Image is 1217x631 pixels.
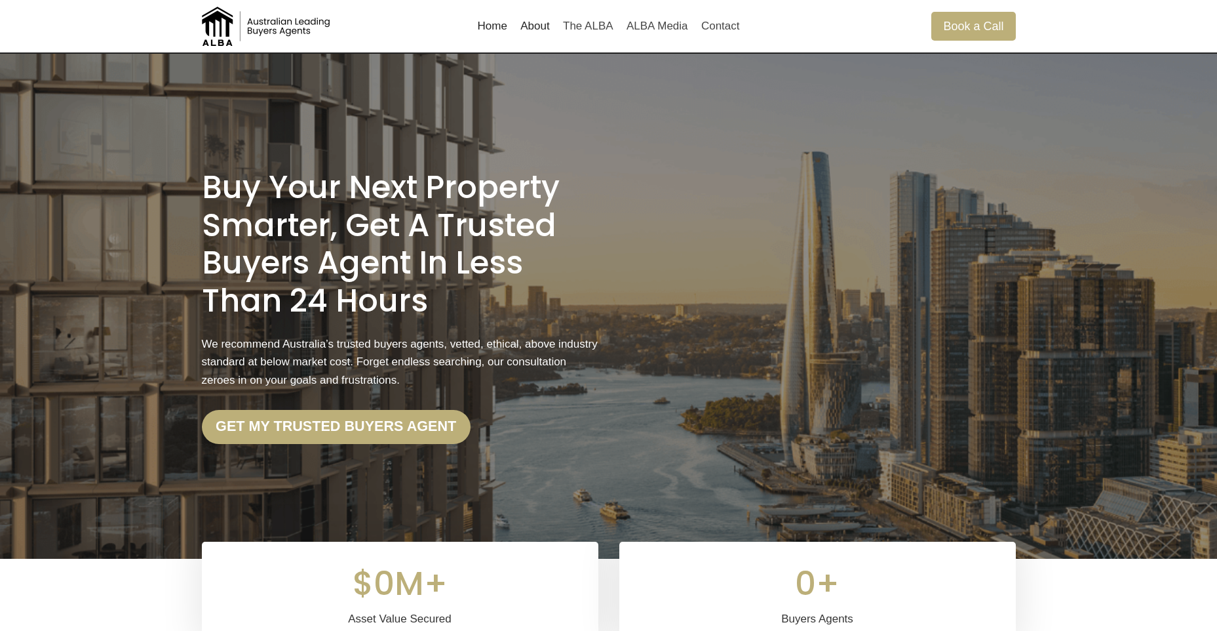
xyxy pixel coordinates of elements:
a: Book a Call [931,12,1015,40]
a: Home [471,10,514,42]
strong: Get my trusted Buyers Agent [216,418,456,434]
a: Get my trusted Buyers Agent [202,410,471,444]
p: We recommend Australia’s trusted buyers agents, vetted, ethical, above industry standard at below... [202,335,598,389]
nav: Primary Navigation [471,10,746,42]
a: About [514,10,556,42]
div: Buyers Agents [635,610,1000,628]
img: Australian Leading Buyers Agents [202,7,333,46]
div: $0M+ [218,558,583,610]
a: ALBA Media [620,10,695,42]
div: Asset Value Secured [218,610,583,628]
a: The ALBA [556,10,620,42]
a: Contact [695,10,746,42]
h1: Buy Your Next Property Smarter, Get a Trusted Buyers Agent in less than 24 Hours [202,169,598,319]
div: 0+ [635,558,1000,610]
